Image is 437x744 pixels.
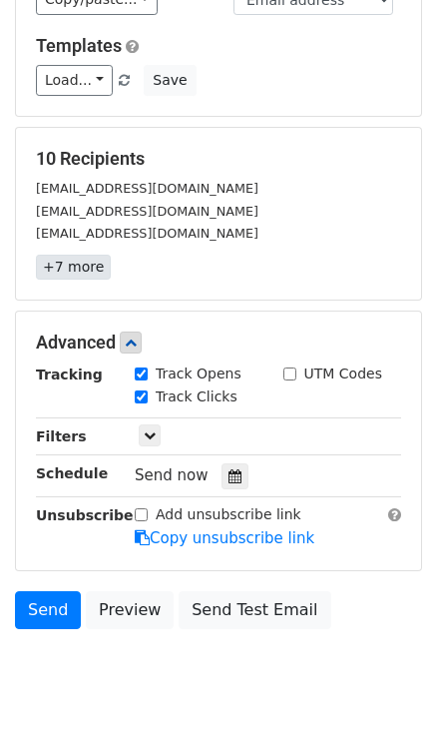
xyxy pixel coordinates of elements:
strong: Unsubscribe [36,507,134,523]
strong: Filters [36,428,87,444]
a: Templates [36,35,122,56]
iframe: Chat Widget [337,648,437,744]
h5: Advanced [36,332,401,354]
label: Add unsubscribe link [156,504,301,525]
a: Preview [86,591,174,629]
button: Save [144,65,196,96]
a: Send [15,591,81,629]
h5: 10 Recipients [36,148,401,170]
label: Track Opens [156,364,241,384]
a: Copy unsubscribe link [135,529,314,547]
strong: Schedule [36,465,108,481]
label: UTM Codes [304,364,382,384]
small: [EMAIL_ADDRESS][DOMAIN_NAME] [36,204,258,219]
strong: Tracking [36,367,103,382]
small: [EMAIL_ADDRESS][DOMAIN_NAME] [36,181,258,196]
small: [EMAIL_ADDRESS][DOMAIN_NAME] [36,226,258,241]
span: Send now [135,466,209,484]
label: Track Clicks [156,386,237,407]
a: Load... [36,65,113,96]
a: Send Test Email [179,591,330,629]
a: +7 more [36,255,111,280]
